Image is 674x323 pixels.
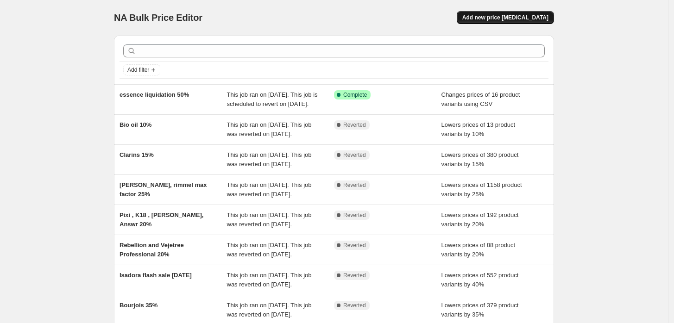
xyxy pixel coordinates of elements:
[343,121,366,129] span: Reverted
[227,151,312,168] span: This job ran on [DATE]. This job was reverted on [DATE].
[120,302,157,309] span: Bourjois 35%
[441,151,519,168] span: Lowers prices of 380 product variants by 15%
[343,211,366,219] span: Reverted
[227,121,312,137] span: This job ran on [DATE]. This job was reverted on [DATE].
[441,242,516,258] span: Lowers prices of 88 product variants by 20%
[457,11,554,24] button: Add new price [MEDICAL_DATA]
[441,121,516,137] span: Lowers prices of 13 product variants by 10%
[227,91,318,107] span: This job ran on [DATE]. This job is scheduled to revert on [DATE].
[227,211,312,228] span: This job ran on [DATE]. This job was reverted on [DATE].
[120,151,154,158] span: Clarins 15%
[343,242,366,249] span: Reverted
[227,242,312,258] span: This job ran on [DATE]. This job was reverted on [DATE].
[441,181,522,198] span: Lowers prices of 1158 product variants by 25%
[127,66,149,74] span: Add filter
[120,242,184,258] span: Rebellion and Vejetree Professional 20%
[114,12,202,23] span: NA Bulk Price Editor
[462,14,548,21] span: Add new price [MEDICAL_DATA]
[441,211,519,228] span: Lowers prices of 192 product variants by 20%
[120,121,151,128] span: Bio oil 10%
[120,211,203,228] span: Pixi , K18 , [PERSON_NAME], Answr 20%
[441,91,520,107] span: Changes prices of 16 product variants using CSV
[343,91,367,99] span: Complete
[123,64,160,75] button: Add filter
[441,272,519,288] span: Lowers prices of 552 product variants by 40%
[441,302,519,318] span: Lowers prices of 379 product variants by 35%
[343,181,366,189] span: Reverted
[343,272,366,279] span: Reverted
[120,272,192,279] span: Isadora flash sale [DATE]
[343,151,366,159] span: Reverted
[227,302,312,318] span: This job ran on [DATE]. This job was reverted on [DATE].
[120,91,189,98] span: essence liquidation 50%
[343,302,366,309] span: Reverted
[227,181,312,198] span: This job ran on [DATE]. This job was reverted on [DATE].
[227,272,312,288] span: This job ran on [DATE]. This job was reverted on [DATE].
[120,181,207,198] span: [PERSON_NAME], rimmel max factor 25%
